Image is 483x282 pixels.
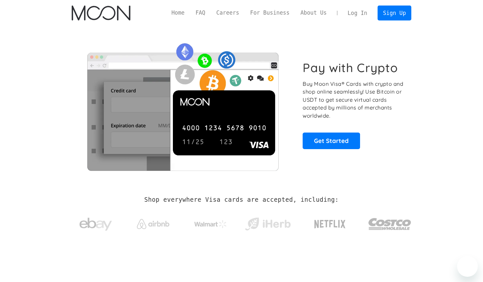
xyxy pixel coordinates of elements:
[72,6,130,20] img: Moon Logo
[368,212,412,236] img: Costco
[190,9,211,17] a: FAQ
[186,214,235,231] a: Walmart
[303,60,398,75] h1: Pay with Crypto
[303,133,360,149] a: Get Started
[368,205,412,239] a: Costco
[166,9,190,17] a: Home
[244,216,292,233] img: iHerb
[295,9,332,17] a: About Us
[137,219,169,229] img: Airbnb
[211,9,245,17] a: Careers
[129,212,177,232] a: Airbnb
[72,6,130,20] a: home
[194,220,227,228] img: Walmart
[72,39,294,171] img: Moon Cards let you spend your crypto anywhere Visa is accepted.
[79,214,112,235] img: ebay
[303,80,404,120] p: Buy Moon Visa® Cards with crypto and shop online seamlessly! Use Bitcoin or USDT to get secure vi...
[314,216,346,232] img: Netflix
[301,210,359,236] a: Netflix
[144,196,339,203] h2: Shop everywhere Visa cards are accepted, including:
[244,209,292,236] a: iHerb
[245,9,295,17] a: For Business
[457,256,478,277] iframe: Button to launch messaging window
[342,6,373,20] a: Log In
[378,6,411,20] a: Sign Up
[72,208,120,238] a: ebay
